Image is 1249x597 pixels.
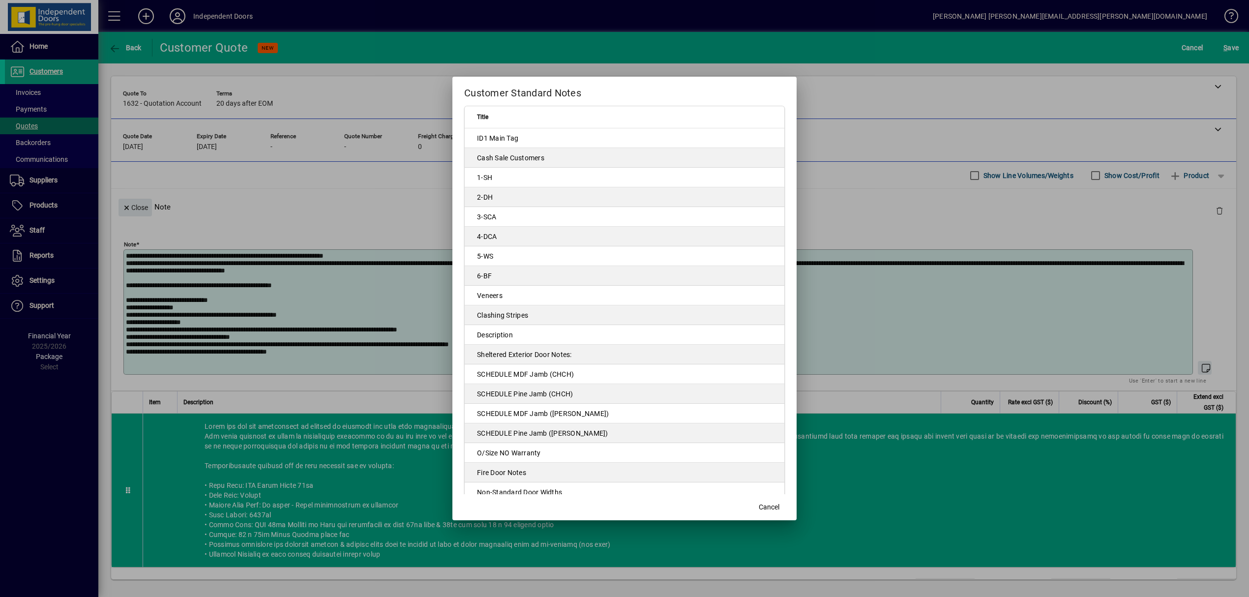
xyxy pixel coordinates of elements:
[465,286,784,305] td: Veneers
[465,305,784,325] td: Clashing Stripes
[465,168,784,187] td: 1-SH
[465,423,784,443] td: SCHEDULE Pine Jamb ([PERSON_NAME])
[465,463,784,482] td: Fire Door Notes
[465,246,784,266] td: 5-WS
[452,77,797,105] h2: Customer Standard Notes
[465,364,784,384] td: SCHEDULE MDF Jamb (CHCH)
[477,112,488,122] span: Title
[465,325,784,345] td: Description
[465,148,784,168] td: Cash Sale Customers
[465,482,784,502] td: Non-Standard Door Widths
[465,227,784,246] td: 4-DCA
[465,207,784,227] td: 3-SCA
[465,266,784,286] td: 6-BF
[465,187,784,207] td: 2-DH
[465,345,784,364] td: Sheltered Exterior Door Notes:
[465,128,784,148] td: ID1 Main Tag
[759,502,779,512] span: Cancel
[465,404,784,423] td: SCHEDULE MDF Jamb ([PERSON_NAME])
[465,443,784,463] td: O/Size NO Warranty
[465,384,784,404] td: SCHEDULE Pine Jamb (CHCH)
[753,499,785,516] button: Cancel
